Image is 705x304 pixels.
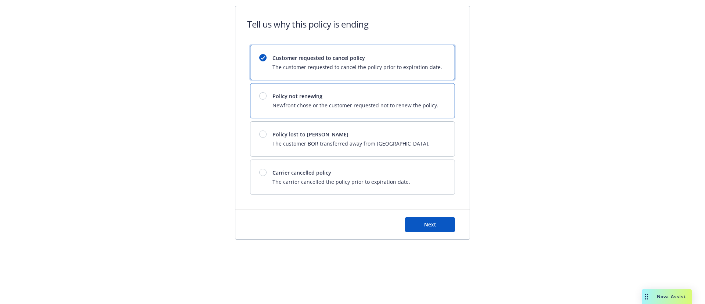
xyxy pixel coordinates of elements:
[642,289,651,304] div: Drag to move
[424,221,436,228] span: Next
[405,217,455,232] button: Next
[272,130,430,138] span: Policy lost to [PERSON_NAME]
[272,54,442,62] span: Customer requested to cancel policy
[272,92,438,100] span: Policy not renewing
[247,18,368,30] h1: Tell us why this policy is ending
[272,178,410,186] span: The carrier cancelled the policy prior to expiration date.
[272,101,438,109] span: Newfront chose or the customer requested not to renew the policy.
[272,140,430,147] span: The customer BOR transferred away from [GEOGRAPHIC_DATA].
[272,169,410,176] span: Carrier cancelled policy
[272,63,442,71] span: The customer requested to cancel the policy prior to expiration date.
[657,293,686,300] span: Nova Assist
[642,289,692,304] button: Nova Assist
